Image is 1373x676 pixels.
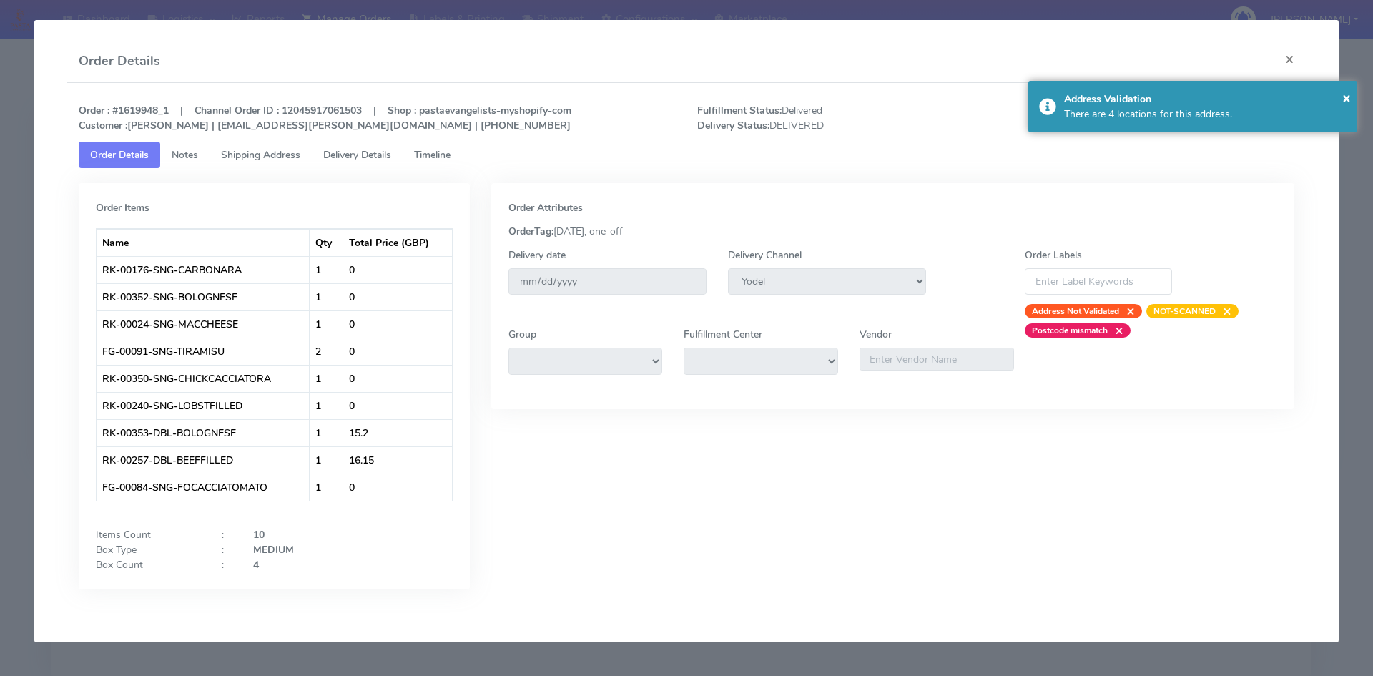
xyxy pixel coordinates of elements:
span: Delivery Details [323,148,391,162]
span: Timeline [414,148,451,162]
label: Vendor [860,327,892,342]
strong: Order : #1619948_1 | Channel Order ID : 12045917061503 | Shop : pastaevangelists-myshopify-com [P... [79,104,571,132]
td: RK-00350-SNG-CHICKCACCIATORA [97,365,310,392]
td: 2 [310,338,343,365]
strong: Order Items [96,201,149,215]
strong: Delivery Status: [697,119,769,132]
th: Name [97,229,310,256]
td: RK-00352-SNG-BOLOGNESE [97,283,310,310]
div: : [211,527,242,542]
input: Enter Label Keywords [1025,268,1172,295]
td: 0 [343,310,451,338]
td: 1 [310,365,343,392]
strong: Order Attributes [508,201,583,215]
button: Close [1274,40,1306,78]
strong: 4 [253,558,259,572]
ul: Tabs [79,142,1295,168]
td: 15.2 [343,419,451,446]
td: 0 [343,338,451,365]
h4: Order Details [79,52,160,71]
td: 1 [310,474,343,501]
strong: Address Not Validated [1032,305,1119,317]
td: RK-00176-SNG-CARBONARA [97,256,310,283]
td: RK-00024-SNG-MACCHEESE [97,310,310,338]
div: Box Count [85,557,211,572]
td: RK-00240-SNG-LOBSTFILLED [97,392,310,419]
td: 0 [343,474,451,501]
th: Total Price (GBP) [343,229,451,256]
span: × [1342,88,1351,107]
td: 1 [310,419,343,446]
td: FG-00084-SNG-FOCACCIATOMATO [97,474,310,501]
div: There are 4 locations for this address. [1064,107,1347,122]
label: Delivery Channel [728,248,802,263]
input: Enter Vendor Name [860,348,1014,371]
strong: Fulfillment Status: [697,104,782,117]
span: × [1119,304,1135,318]
span: Order Details [90,148,149,162]
label: Order Labels [1025,248,1082,263]
td: RK-00353-DBL-BOLOGNESE [97,419,310,446]
label: Group [508,327,536,342]
span: Delivered DELIVERED [686,103,996,133]
div: Address Validation [1064,92,1347,107]
button: Close [1342,87,1351,109]
div: Items Count [85,527,211,542]
td: FG-00091-SNG-TIRAMISU [97,338,310,365]
td: 1 [310,283,343,310]
label: Fulfillment Center [684,327,762,342]
td: 1 [310,256,343,283]
td: 1 [310,446,343,474]
div: : [211,557,242,572]
span: Shipping Address [221,148,300,162]
div: : [211,542,242,557]
strong: Customer : [79,119,127,132]
span: × [1108,323,1123,338]
td: 0 [343,256,451,283]
td: 0 [343,283,451,310]
span: × [1216,304,1231,318]
td: 16.15 [343,446,451,474]
strong: MEDIUM [253,543,294,557]
strong: OrderTag: [508,225,553,238]
span: Notes [172,148,198,162]
td: 0 [343,392,451,419]
td: RK-00257-DBL-BEEFFILLED [97,446,310,474]
label: Delivery date [508,248,566,263]
div: [DATE], one-off [498,224,1289,239]
div: Box Type [85,542,211,557]
strong: 10 [253,528,265,542]
strong: Postcode mismatch [1032,325,1108,336]
td: 1 [310,310,343,338]
strong: NOT-SCANNED [1153,305,1216,317]
th: Qty [310,229,343,256]
td: 0 [343,365,451,392]
td: 1 [310,392,343,419]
